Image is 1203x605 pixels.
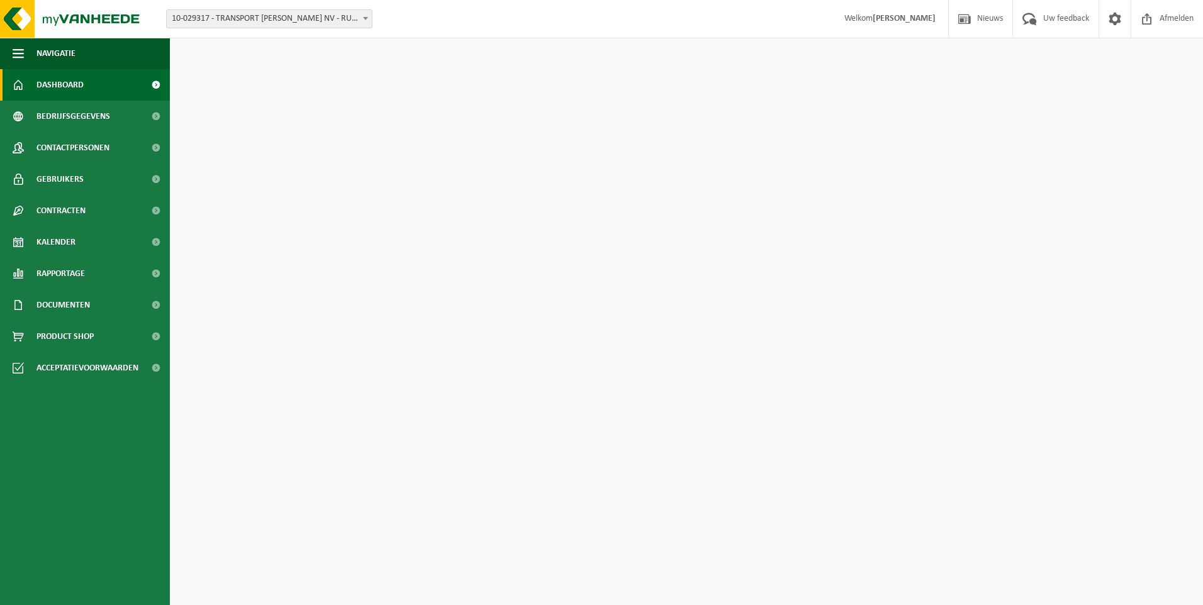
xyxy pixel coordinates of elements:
[36,164,84,195] span: Gebruikers
[166,9,372,28] span: 10-029317 - TRANSPORT L. JANSSENS NV - RUMST
[167,10,372,28] span: 10-029317 - TRANSPORT L. JANSSENS NV - RUMST
[36,352,138,384] span: Acceptatievoorwaarden
[36,289,90,321] span: Documenten
[36,321,94,352] span: Product Shop
[36,69,84,101] span: Dashboard
[36,226,76,258] span: Kalender
[873,14,936,23] strong: [PERSON_NAME]
[36,38,76,69] span: Navigatie
[36,132,109,164] span: Contactpersonen
[36,101,110,132] span: Bedrijfsgegevens
[36,195,86,226] span: Contracten
[36,258,85,289] span: Rapportage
